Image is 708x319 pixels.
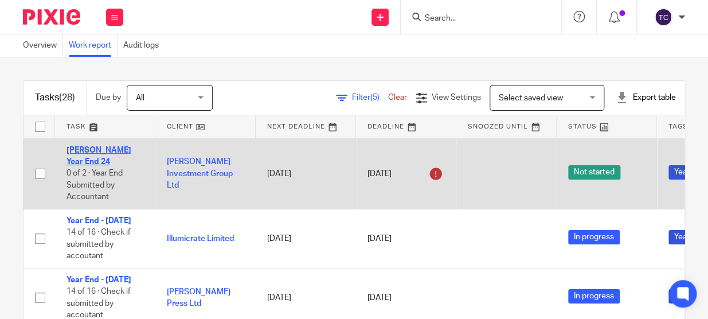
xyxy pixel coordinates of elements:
a: Illumicrate Limited [167,235,234,243]
a: [PERSON_NAME] Press Ltd [167,288,230,308]
a: Year End - [DATE] [67,217,131,225]
span: (28) [59,93,75,102]
span: Select saved view [499,94,563,102]
a: Overview [23,34,63,57]
span: View Settings [432,94,481,102]
input: Search [424,14,527,24]
span: All [136,94,144,102]
span: 14 of 16 · Check if submitted by accoutant [67,228,131,260]
td: [DATE] [256,138,356,209]
td: [DATE] [256,209,356,268]
div: [DATE] [367,233,445,244]
a: [PERSON_NAME] Investment Group Ltd [167,158,233,189]
a: Work report [69,34,118,57]
span: Filter [352,94,388,102]
a: Clear [388,94,407,102]
span: Tags [668,123,688,130]
span: Not started [568,165,620,180]
a: [PERSON_NAME] Year End 24 [67,146,131,166]
img: svg%3E [654,8,672,26]
span: 0 of 2 · Year End Submitted by Accountant [67,169,123,201]
span: In progress [568,230,620,244]
span: 14 of 16 · Check if submitted by accoutant [67,287,131,319]
img: Pixie [23,9,80,25]
h1: Tasks [35,92,75,104]
p: Due by [96,92,121,103]
div: [DATE] [367,292,445,304]
span: (5) [370,94,380,102]
a: Audit logs [123,34,165,57]
a: Year End - [DATE] [67,276,131,284]
div: [DATE] [367,165,445,183]
div: Export table [616,92,676,103]
span: In progress [568,289,620,304]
